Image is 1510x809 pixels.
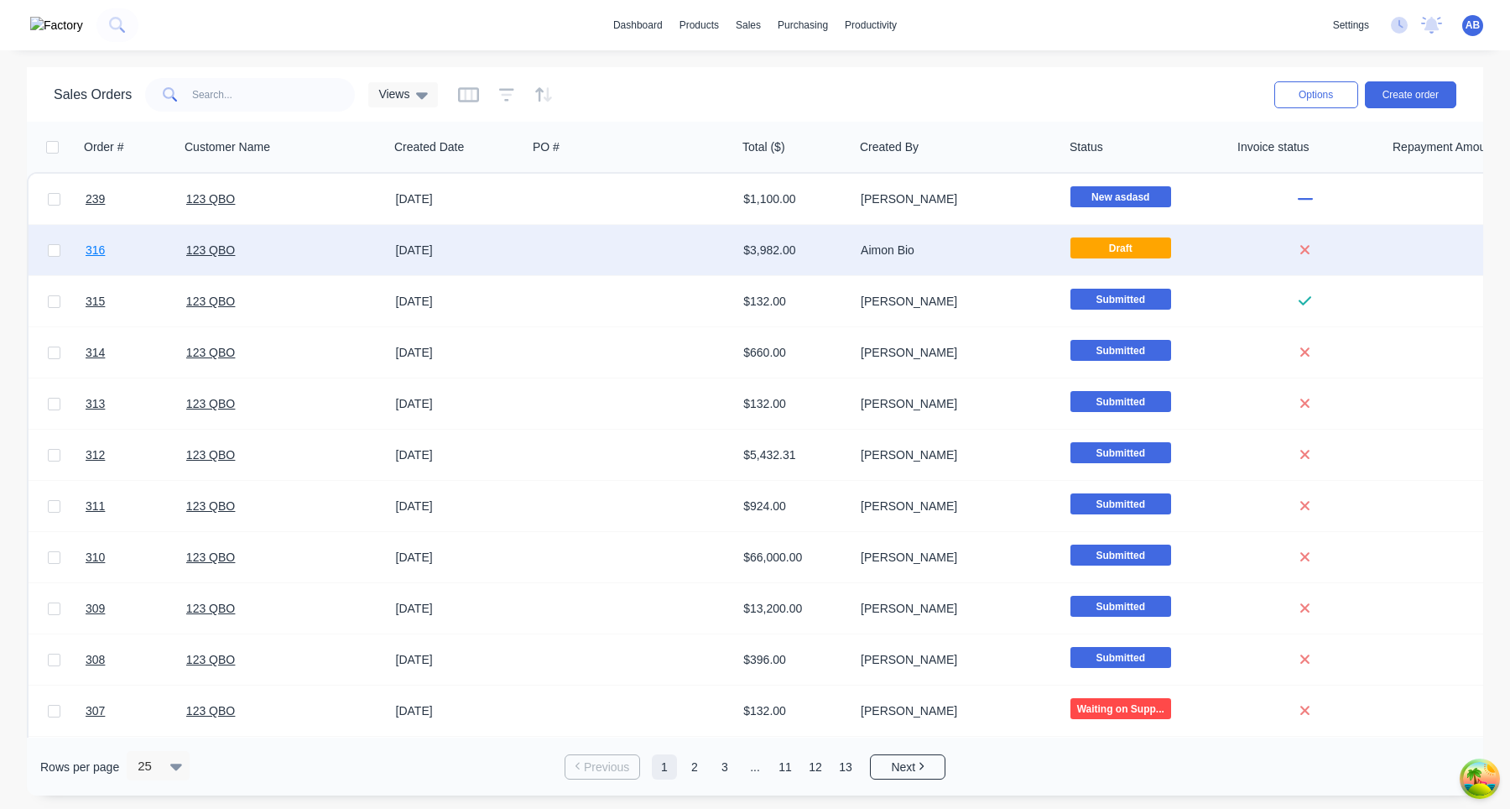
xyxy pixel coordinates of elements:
[86,191,105,207] span: 239
[186,499,235,513] a: 123 QBO
[861,242,1047,258] div: Aimon Bio
[86,378,186,429] a: 313
[86,174,186,224] a: 239
[86,430,186,480] a: 312
[1070,698,1171,719] span: Waiting on Supp...
[86,276,186,326] a: 315
[1070,138,1103,155] div: Status
[727,13,769,38] div: sales
[186,295,235,308] a: 123 QBO
[671,13,727,38] div: products
[40,759,119,775] span: Rows per page
[1070,493,1171,514] span: Submitted
[396,600,521,617] div: [DATE]
[86,481,186,531] a: 311
[742,754,768,780] a: Jump forward
[803,754,828,780] a: Page 12
[396,549,521,566] div: [DATE]
[86,293,105,310] span: 315
[743,600,842,617] div: $13,200.00
[712,754,737,780] a: Page 3
[396,702,521,719] div: [DATE]
[186,397,235,410] a: 123 QBO
[742,138,785,155] div: Total ($)
[86,242,105,258] span: 316
[871,759,945,775] a: Next page
[186,243,235,257] a: 123 QBO
[743,395,842,412] div: $132.00
[86,549,105,566] span: 310
[565,759,639,775] a: Previous page
[86,344,105,361] span: 314
[833,754,858,780] a: Page 13
[1070,596,1171,617] span: Submitted
[396,191,521,207] div: [DATE]
[186,551,235,564] a: 123 QBO
[396,498,521,514] div: [DATE]
[1070,442,1171,463] span: Submitted
[861,293,1047,310] div: [PERSON_NAME]
[1325,13,1377,38] div: settings
[86,225,186,275] a: 316
[861,395,1047,412] div: [PERSON_NAME]
[1070,289,1171,310] span: Submitted
[86,634,186,685] a: 308
[861,600,1047,617] div: [PERSON_NAME]
[378,86,409,103] span: Views
[682,754,707,780] a: Page 2
[584,759,629,775] span: Previous
[861,344,1047,361] div: [PERSON_NAME]
[396,242,521,258] div: [DATE]
[186,704,235,718] a: 123 QBO
[1070,545,1171,566] span: Submitted
[861,498,1047,514] div: [PERSON_NAME]
[86,583,186,634] a: 309
[186,346,235,359] a: 123 QBO
[86,651,105,668] span: 308
[1393,138,1496,155] div: Repayment Amount
[396,344,521,361] div: [DATE]
[861,651,1047,668] div: [PERSON_NAME]
[1070,647,1171,668] span: Submitted
[773,754,798,780] a: Page 11
[192,78,356,112] input: Search...
[186,448,235,462] a: 123 QBO
[86,327,186,378] a: 314
[743,344,842,361] div: $660.00
[396,651,521,668] div: [DATE]
[86,395,105,412] span: 313
[836,13,905,38] div: productivity
[861,702,1047,719] div: [PERSON_NAME]
[84,138,123,155] div: Order #
[743,702,842,719] div: $132.00
[743,191,842,207] div: $1,100.00
[743,446,842,463] div: $5,432.31
[1365,81,1456,108] button: Create order
[861,549,1047,566] div: [PERSON_NAME]
[86,532,186,582] a: 310
[743,242,842,258] div: $3,982.00
[396,293,521,310] div: [DATE]
[86,600,105,617] span: 309
[396,446,521,463] div: [DATE]
[1070,186,1171,207] span: New asdasd
[861,446,1047,463] div: [PERSON_NAME]
[558,754,952,780] ul: Pagination
[1237,138,1310,155] div: Invoice status
[743,549,842,566] div: $66,000.00
[860,138,919,155] div: Created By
[1466,18,1480,33] span: AB
[396,395,521,412] div: [DATE]
[86,737,186,787] a: 270
[1463,762,1497,796] button: Open Tanstack query devtools
[1274,81,1358,108] button: Options
[186,192,235,206] a: 123 QBO
[1070,237,1171,258] span: Draft
[605,13,671,38] a: dashboard
[86,498,105,514] span: 311
[186,653,235,666] a: 123 QBO
[652,754,677,780] a: Page 1 is your current page
[86,686,186,736] a: 307
[743,498,842,514] div: $924.00
[1070,340,1171,361] span: Submitted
